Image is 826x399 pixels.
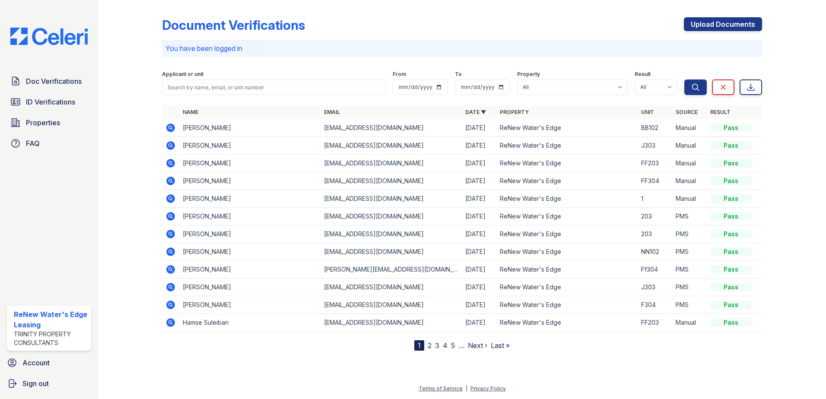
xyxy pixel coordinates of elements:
[321,190,462,208] td: [EMAIL_ADDRESS][DOMAIN_NAME]
[496,243,638,261] td: ReNew Water's Edge
[710,247,752,256] div: Pass
[672,243,707,261] td: PMS
[393,71,406,78] label: From
[162,17,305,33] div: Document Verifications
[7,114,91,131] a: Properties
[672,296,707,314] td: PMS
[710,123,752,132] div: Pass
[638,172,672,190] td: FF304
[710,177,752,185] div: Pass
[672,137,707,155] td: Manual
[321,225,462,243] td: [EMAIL_ADDRESS][DOMAIN_NAME]
[641,109,654,115] a: Unit
[462,155,496,172] td: [DATE]
[321,314,462,332] td: [EMAIL_ADDRESS][DOMAIN_NAME]
[321,208,462,225] td: [EMAIL_ADDRESS][DOMAIN_NAME]
[458,340,464,351] span: …
[496,279,638,296] td: ReNew Water's Edge
[710,318,752,327] div: Pass
[183,109,198,115] a: Name
[435,341,439,350] a: 3
[321,155,462,172] td: [EMAIL_ADDRESS][DOMAIN_NAME]
[179,243,321,261] td: [PERSON_NAME]
[179,190,321,208] td: [PERSON_NAME]
[414,340,424,351] div: 1
[3,354,95,371] a: Account
[3,375,95,392] a: Sign out
[470,385,506,392] a: Privacy Policy
[22,378,49,389] span: Sign out
[462,279,496,296] td: [DATE]
[179,155,321,172] td: [PERSON_NAME]
[496,314,638,332] td: ReNew Water's Edge
[710,159,752,168] div: Pass
[26,76,82,86] span: Doc Verifications
[672,190,707,208] td: Manual
[684,17,762,31] a: Upload Documents
[496,172,638,190] td: ReNew Water's Edge
[672,208,707,225] td: PMS
[638,279,672,296] td: J303
[496,261,638,279] td: ReNew Water's Edge
[638,225,672,243] td: 203
[496,208,638,225] td: ReNew Water's Edge
[710,212,752,221] div: Pass
[672,119,707,137] td: Manual
[26,117,60,128] span: Properties
[324,109,340,115] a: Email
[710,301,752,309] div: Pass
[638,137,672,155] td: J303
[468,341,487,350] a: Next ›
[428,341,432,350] a: 2
[710,194,752,203] div: Pass
[710,141,752,150] div: Pass
[179,279,321,296] td: [PERSON_NAME]
[179,225,321,243] td: [PERSON_NAME]
[321,243,462,261] td: [EMAIL_ADDRESS][DOMAIN_NAME]
[638,296,672,314] td: F304
[710,230,752,238] div: Pass
[491,341,510,350] a: Last »
[462,172,496,190] td: [DATE]
[672,155,707,172] td: Manual
[638,261,672,279] td: Ff304
[179,261,321,279] td: [PERSON_NAME]
[672,261,707,279] td: PMS
[321,279,462,296] td: [EMAIL_ADDRESS][DOMAIN_NAME]
[3,28,95,45] img: CE_Logo_Blue-a8612792a0a2168367f1c8372b55b34899dd931a85d93a1a3d3e32e68fde9ad4.png
[672,225,707,243] td: PMS
[462,137,496,155] td: [DATE]
[635,71,651,78] label: Result
[451,341,455,350] a: 5
[676,109,698,115] a: Source
[465,109,486,115] a: Date ▼
[638,208,672,225] td: 203
[443,341,448,350] a: 4
[462,296,496,314] td: [DATE]
[162,71,203,78] label: Applicant or unit
[7,93,91,111] a: ID Verifications
[462,190,496,208] td: [DATE]
[321,261,462,279] td: [PERSON_NAME][EMAIL_ADDRESS][DOMAIN_NAME]
[22,358,50,368] span: Account
[455,71,462,78] label: To
[7,73,91,90] a: Doc Verifications
[162,79,386,95] input: Search by name, email, or unit number
[496,137,638,155] td: ReNew Water's Edge
[638,155,672,172] td: FF203
[179,119,321,137] td: [PERSON_NAME]
[165,43,759,54] p: You have been logged in
[321,137,462,155] td: [EMAIL_ADDRESS][DOMAIN_NAME]
[496,155,638,172] td: ReNew Water's Edge
[179,137,321,155] td: [PERSON_NAME]
[14,330,88,347] div: Trinity Property Consultants
[179,208,321,225] td: [PERSON_NAME]
[321,296,462,314] td: [EMAIL_ADDRESS][DOMAIN_NAME]
[179,172,321,190] td: [PERSON_NAME]
[496,225,638,243] td: ReNew Water's Edge
[466,385,467,392] div: |
[672,314,707,332] td: Manual
[710,283,752,291] div: Pass
[179,314,321,332] td: Hamse Suleiban
[672,172,707,190] td: Manual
